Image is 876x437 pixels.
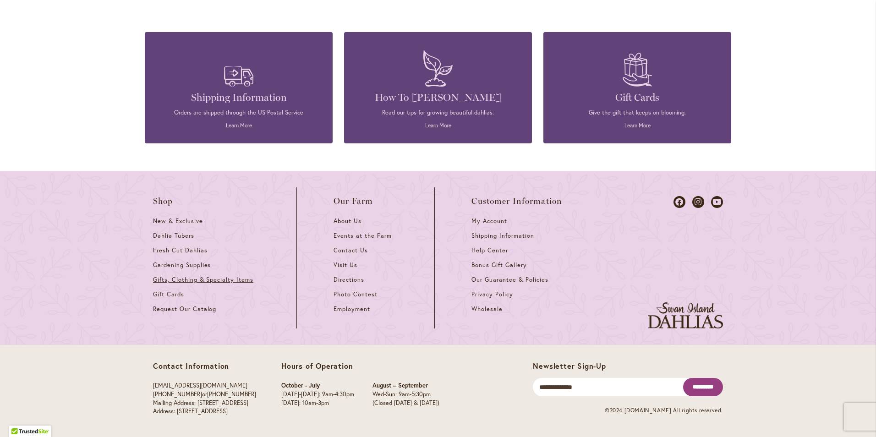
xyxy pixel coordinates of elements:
a: [PHONE_NUMBER] [153,390,202,398]
p: Read our tips for growing beautiful dahlias. [358,109,518,117]
a: Learn More [425,122,451,129]
p: October - July [281,382,354,390]
span: My Account [471,217,507,225]
span: Gift Cards [153,290,184,298]
h4: Gift Cards [557,91,717,104]
span: Dahlia Tubers [153,232,194,240]
p: Give the gift that keeps on blooming. [557,109,717,117]
span: About Us [334,217,361,225]
span: Bonus Gift Gallery [471,261,526,269]
a: Learn More [624,122,651,129]
a: [PHONE_NUMBER] [207,390,256,398]
span: Our Guarantee & Policies [471,276,548,284]
span: Directions [334,276,364,284]
span: Gifts, Clothing & Specialty Items [153,276,253,284]
span: Contact Us [334,246,368,254]
a: Dahlias on Youtube [711,196,723,208]
p: [DATE]: 10am-3pm [281,399,354,408]
iframe: Launch Accessibility Center [7,404,33,430]
span: Request Our Catalog [153,305,216,313]
a: [EMAIL_ADDRESS][DOMAIN_NAME] [153,382,247,389]
span: Visit Us [334,261,357,269]
span: Our Farm [334,197,373,206]
p: [DATE]-[DATE]: 9am-4:30pm [281,390,354,399]
span: Help Center [471,246,508,254]
span: Fresh Cut Dahlias [153,246,208,254]
p: Orders are shipped through the US Postal Service [159,109,319,117]
span: Privacy Policy [471,290,513,298]
span: Shipping Information [471,232,534,240]
span: Customer Information [471,197,562,206]
p: August – September [372,382,439,390]
p: Wed-Sun: 9am-5:30pm [372,390,439,399]
span: Wholesale [471,305,503,313]
p: or Mailing Address: [STREET_ADDRESS] Address: [STREET_ADDRESS] [153,382,256,415]
span: Gardening Supplies [153,261,211,269]
h4: Shipping Information [159,91,319,104]
h4: How To [PERSON_NAME] [358,91,518,104]
p: Contact Information [153,361,256,371]
p: (Closed [DATE] & [DATE]) [372,399,439,408]
a: Learn More [226,122,252,129]
span: New & Exclusive [153,217,203,225]
p: Hours of Operation [281,361,439,371]
span: Employment [334,305,370,313]
span: Newsletter Sign-Up [533,361,606,371]
span: Events at the Farm [334,232,391,240]
span: Shop [153,197,173,206]
span: Photo Contest [334,290,378,298]
a: Dahlias on Facebook [673,196,685,208]
a: Dahlias on Instagram [692,196,704,208]
span: ©2024 [DOMAIN_NAME] All rights reserved. [605,407,723,414]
